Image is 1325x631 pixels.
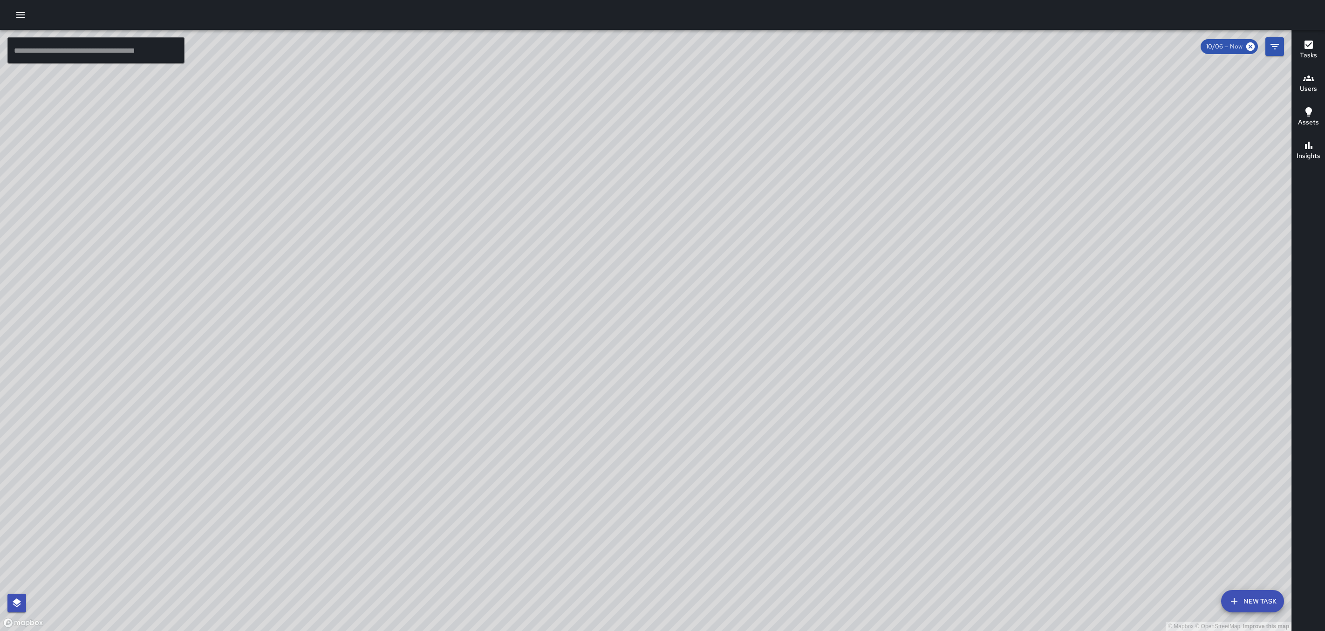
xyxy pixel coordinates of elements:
[1221,590,1284,612] button: New Task
[1201,42,1248,51] span: 10/06 — Now
[1201,39,1258,54] div: 10/06 — Now
[1300,84,1317,94] h6: Users
[1292,134,1325,168] button: Insights
[1298,117,1319,128] h6: Assets
[1292,67,1325,101] button: Users
[1297,151,1320,161] h6: Insights
[1292,34,1325,67] button: Tasks
[1300,50,1317,61] h6: Tasks
[1265,37,1284,56] button: Filters
[1292,101,1325,134] button: Assets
